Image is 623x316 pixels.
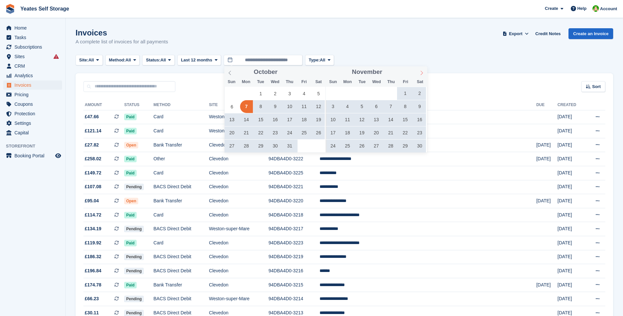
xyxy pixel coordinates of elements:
[533,28,563,39] a: Credit Notes
[509,31,523,37] span: Export
[85,253,101,260] span: £186.32
[326,100,339,113] span: November 3, 2024
[255,87,267,100] span: October 1, 2024
[83,100,124,110] th: Amount
[3,33,62,42] a: menu
[399,113,412,126] span: November 15, 2024
[240,100,253,113] span: October 7, 2024
[85,169,101,176] span: £149.72
[382,69,403,76] input: Year
[311,80,326,84] span: Sat
[14,33,54,42] span: Tasks
[14,90,54,99] span: Pricing
[592,5,599,12] img: Angela Field
[239,80,253,84] span: Mon
[558,236,585,250] td: [DATE]
[153,152,209,166] td: Other
[558,180,585,194] td: [DATE]
[269,264,320,278] td: 94DBA4D0-3216
[355,140,368,152] span: November 26, 2024
[209,236,268,250] td: Clevedon
[278,69,298,76] input: Year
[240,140,253,152] span: October 28, 2024
[370,140,383,152] span: November 27, 2024
[209,138,268,152] td: Clevedon
[5,4,15,14] img: stora-icon-8386f47178a22dfd0bd8f6a31ec36ba5ce8667c1dd55bd0f319d3a0aa187defe.svg
[558,278,585,292] td: [DATE]
[14,71,54,80] span: Analytics
[413,80,427,84] span: Sat
[153,278,209,292] td: Bank Transfer
[312,113,325,126] span: October 19, 2024
[269,100,281,113] span: October 9, 2024
[3,80,62,90] a: menu
[370,126,383,139] span: November 20, 2024
[558,110,585,124] td: [DATE]
[124,184,144,190] span: Pending
[209,100,268,110] th: Site
[18,3,72,14] a: Yeates Self Storage
[384,126,397,139] span: November 21, 2024
[255,126,267,139] span: October 22, 2024
[384,140,397,152] span: November 28, 2024
[14,100,54,109] span: Coupons
[558,250,585,264] td: [DATE]
[153,250,209,264] td: BACS Direct Debit
[85,239,101,246] span: £119.92
[558,194,585,208] td: [DATE]
[536,100,558,110] th: Due
[269,140,281,152] span: October 30, 2024
[305,55,334,66] button: Type: All
[153,124,209,138] td: Card
[341,100,354,113] span: November 4, 2024
[124,170,136,176] span: Paid
[85,183,101,190] span: £107.08
[153,100,209,110] th: Method
[269,236,320,250] td: 94DBA4D0-3223
[85,142,99,148] span: £27.82
[240,113,253,126] span: October 14, 2024
[268,80,282,84] span: Wed
[312,126,325,139] span: October 26, 2024
[105,55,140,66] button: Method: All
[124,114,136,120] span: Paid
[269,166,320,180] td: 94DBA4D0-3225
[124,212,136,218] span: Paid
[413,100,426,113] span: November 9, 2024
[14,42,54,52] span: Subscriptions
[14,151,54,160] span: Booking Portal
[209,222,268,236] td: Weston-super-Mare
[226,126,238,139] span: October 20, 2024
[209,166,268,180] td: Clevedon
[153,222,209,236] td: BACS Direct Debit
[355,126,368,139] span: November 19, 2024
[226,100,238,113] span: October 6, 2024
[577,5,587,12] span: Help
[384,113,397,126] span: November 14, 2024
[341,140,354,152] span: November 25, 2024
[536,194,558,208] td: [DATE]
[153,236,209,250] td: Card
[269,152,320,166] td: 94DBA4D0-3222
[269,292,320,306] td: 94DBA4D0-3214
[161,57,166,63] span: All
[558,138,585,152] td: [DATE]
[85,212,101,218] span: £114.72
[600,6,617,12] span: Account
[153,194,209,208] td: Bank Transfer
[269,278,320,292] td: 94DBA4D0-3215
[109,57,126,63] span: Method:
[85,267,101,274] span: £196.84
[399,140,412,152] span: November 29, 2024
[3,128,62,137] a: menu
[320,100,536,110] th: Customer
[369,80,384,84] span: Wed
[298,100,310,113] span: October 11, 2024
[14,119,54,128] span: Settings
[124,198,138,204] span: Open
[269,180,320,194] td: 94DBA4D0-3221
[298,87,310,100] span: October 4, 2024
[76,55,103,66] button: Site: All
[269,222,320,236] td: 94DBA4D0-3217
[399,100,412,113] span: November 8, 2024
